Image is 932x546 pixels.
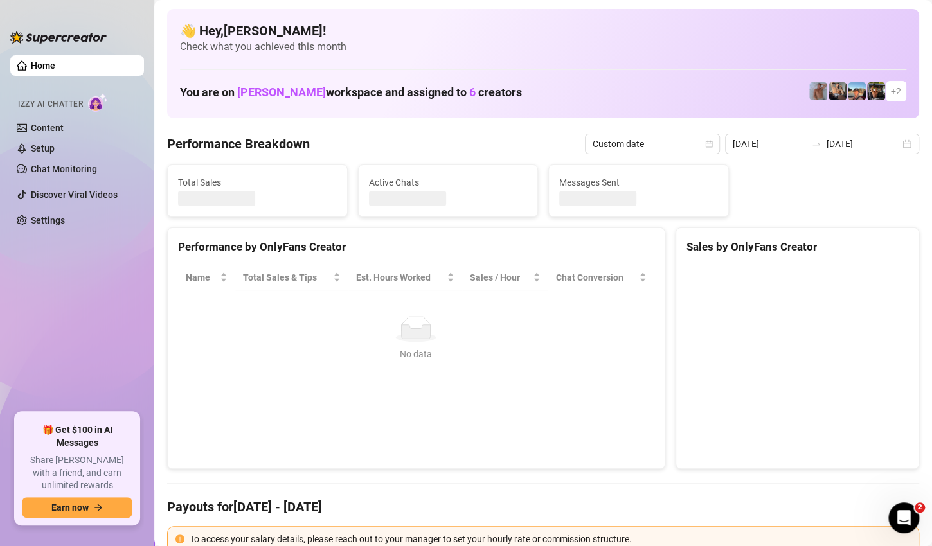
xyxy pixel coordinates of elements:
[31,189,118,200] a: Discover Viral Videos
[22,424,132,449] span: 🎁 Get $100 in AI Messages
[469,85,476,99] span: 6
[470,270,530,285] span: Sales / Hour
[31,215,65,225] a: Settings
[705,140,713,148] span: calendar
[809,82,827,100] img: Joey
[175,534,184,543] span: exclamation-circle
[888,502,919,533] iframe: Intercom live chat
[827,137,900,151] input: End date
[190,532,911,546] div: To access your salary details, please reach out to your manager to set your hourly rate or commis...
[462,265,548,290] th: Sales / Hour
[811,139,821,149] span: to
[733,137,806,151] input: Start date
[31,164,97,174] a: Chat Monitoring
[243,270,330,285] span: Total Sales & Tips
[686,238,908,256] div: Sales by OnlyFans Creator
[178,175,337,189] span: Total Sales
[915,502,925,513] span: 2
[178,238,654,256] div: Performance by OnlyFans Creator
[829,82,847,100] img: George
[556,270,636,285] span: Chat Conversion
[22,454,132,492] span: Share [PERSON_NAME] with a friend, and earn unlimited rewards
[548,265,654,290] th: Chat Conversion
[10,31,107,44] img: logo-BBDzfeDw.svg
[167,135,310,153] h4: Performance Breakdown
[593,134,712,154] span: Custom date
[848,82,866,100] img: Zach
[811,139,821,149] span: swap-right
[180,85,522,100] h1: You are on workspace and assigned to creators
[31,143,55,154] a: Setup
[891,84,901,98] span: + 2
[237,85,326,99] span: [PERSON_NAME]
[178,265,235,290] th: Name
[167,498,919,516] h4: Payouts for [DATE] - [DATE]
[867,82,885,100] img: Nathan
[235,265,348,290] th: Total Sales & Tips
[18,98,83,110] span: Izzy AI Chatter
[51,502,89,513] span: Earn now
[94,503,103,512] span: arrow-right
[186,270,217,285] span: Name
[559,175,718,189] span: Messages Sent
[180,40,906,54] span: Check what you achieved this month
[88,93,108,112] img: AI Chatter
[22,497,132,518] button: Earn nowarrow-right
[180,22,906,40] h4: 👋 Hey, [PERSON_NAME] !
[31,60,55,71] a: Home
[191,347,641,361] div: No data
[356,270,444,285] div: Est. Hours Worked
[31,123,64,133] a: Content
[369,175,528,189] span: Active Chats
